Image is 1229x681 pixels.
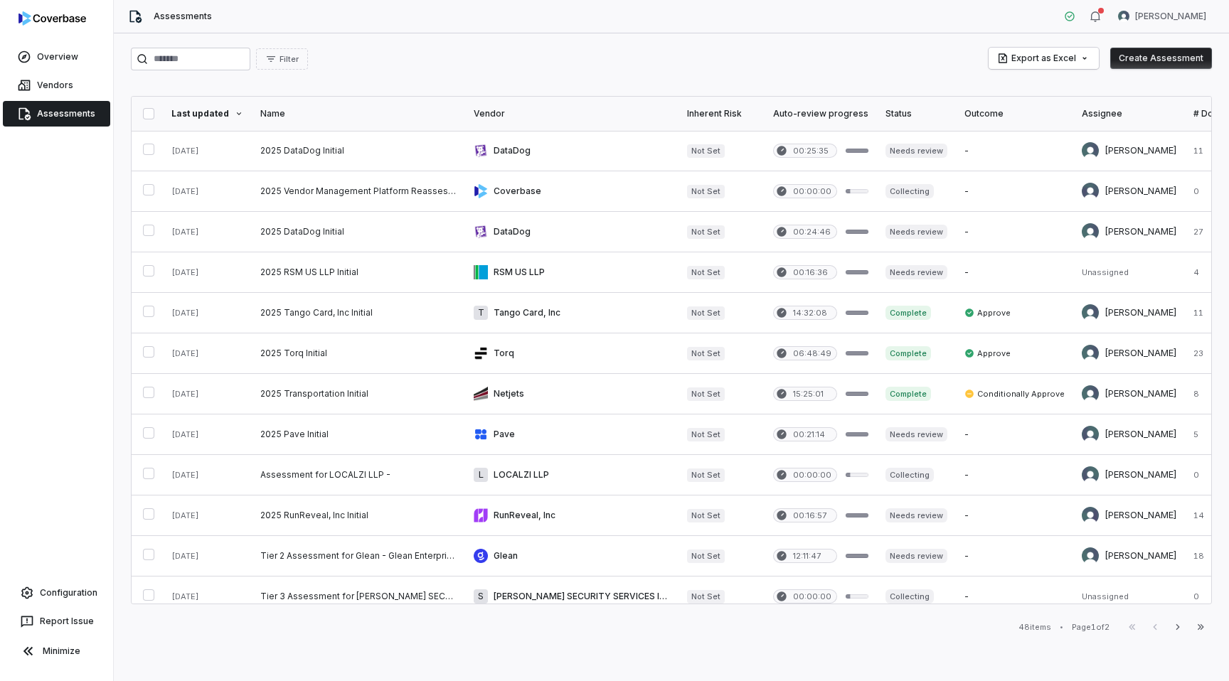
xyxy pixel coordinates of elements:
div: 48 items [1018,622,1051,633]
button: Export as Excel [989,48,1099,69]
div: Auto-review progress [773,108,868,119]
div: Vendor [474,108,670,119]
a: Configuration [6,580,107,606]
button: Create Assessment [1110,48,1212,69]
img: Sayantan Bhattacherjee avatar [1082,345,1099,362]
td: - [956,495,1073,536]
div: Last updated [171,108,243,119]
td: - [956,131,1073,171]
a: Overview [3,44,110,70]
img: Adeola Ajiginni avatar [1082,466,1099,483]
span: Assessments [154,11,212,22]
a: Vendors [3,73,110,98]
div: Page 1 of 2 [1072,622,1110,633]
td: - [956,577,1073,617]
button: Report Issue [6,608,107,634]
div: Name [260,108,457,119]
div: # Docs [1193,108,1223,119]
img: Tomo Majima avatar [1082,183,1099,200]
div: Inherent Risk [687,108,756,119]
div: Assignee [1082,108,1176,119]
img: Sayantan Bhattacherjee avatar [1082,547,1099,564]
button: Sayantan Bhattacherjee avatar[PERSON_NAME] [1110,6,1215,27]
td: - [956,536,1073,577]
td: - [956,252,1073,293]
td: - [956,171,1073,212]
a: Assessments [3,101,110,127]
div: • [1060,622,1063,632]
td: - [956,414,1073,455]
span: Filter [280,54,299,65]
div: Outcome [964,108,1065,119]
img: logo-D7KZi-bG.svg [18,11,86,26]
img: Sayantan Bhattacherjee avatar [1082,304,1099,321]
img: Sayantan Bhattacherjee avatar [1118,11,1129,22]
td: - [956,212,1073,252]
td: - [956,455,1073,495]
button: Minimize [6,637,107,665]
img: Sayantan Bhattacherjee avatar [1082,142,1099,159]
img: Adeola Ajiginni avatar [1082,426,1099,443]
span: [PERSON_NAME] [1135,11,1206,22]
img: Samuel Folarin avatar [1082,507,1099,524]
div: Status [885,108,947,119]
img: Sayantan Bhattacherjee avatar [1082,223,1099,240]
button: Filter [256,48,308,70]
img: Sayantan Bhattacherjee avatar [1082,385,1099,402]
